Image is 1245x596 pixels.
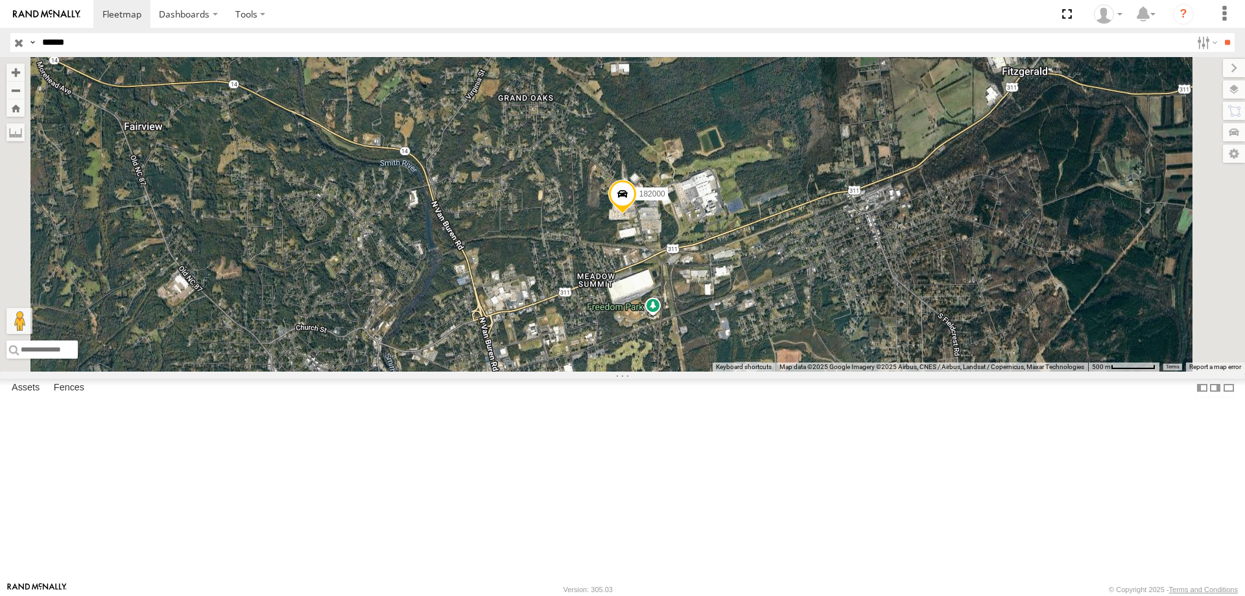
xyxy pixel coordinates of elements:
span: 182000 [639,189,665,198]
button: Zoom in [6,64,25,81]
label: Dock Summary Table to the Right [1209,379,1222,398]
i: ? [1173,4,1194,25]
a: Report a map error [1189,363,1241,370]
a: Visit our Website [7,583,67,596]
div: Version: 305.03 [563,586,613,593]
img: rand-logo.svg [13,10,80,19]
span: 500 m [1092,363,1111,370]
label: Assets [5,379,46,397]
label: Map Settings [1223,145,1245,163]
button: Zoom out [6,81,25,99]
a: Terms [1166,364,1180,370]
button: Zoom Home [6,99,25,117]
button: Drag Pegman onto the map to open Street View [6,308,32,334]
label: Measure [6,123,25,141]
button: Map Scale: 500 m per 65 pixels [1088,363,1159,372]
button: Keyboard shortcuts [716,363,772,372]
label: Hide Summary Table [1222,379,1235,398]
label: Fences [47,379,91,397]
div: © Copyright 2025 - [1109,586,1238,593]
label: Search Filter Options [1192,33,1220,52]
span: Map data ©2025 Google Imagery ©2025 Airbus, CNES / Airbus, Landsat / Copernicus, Maxar Technologies [779,363,1084,370]
div: Zack Abernathy [1089,5,1127,24]
label: Dock Summary Table to the Left [1196,379,1209,398]
a: Terms and Conditions [1169,586,1238,593]
label: Search Query [27,33,38,52]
